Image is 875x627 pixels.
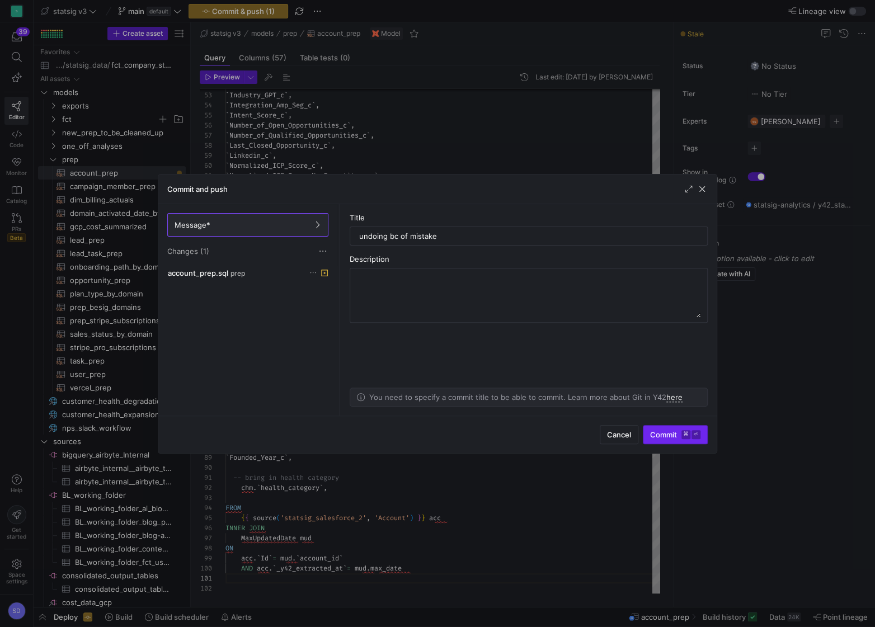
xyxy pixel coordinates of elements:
[350,254,708,263] div: Description
[650,430,700,439] span: Commit
[600,425,638,444] button: Cancel
[643,425,708,444] button: Commit⌘⏎
[369,393,683,402] p: You need to specify a commit title to be able to commit. Learn more about Git in Y42
[167,213,328,237] button: Message*
[175,220,210,229] span: Message*
[167,185,228,194] h3: Commit and push
[681,430,690,439] kbd: ⌘
[666,393,683,402] a: here
[168,268,228,277] span: account_prep.sql
[167,247,209,256] span: Changes (1)
[607,430,631,439] span: Cancel
[230,270,245,277] span: prep
[165,266,331,280] button: account_prep.sqlprep
[691,430,700,439] kbd: ⏎
[350,213,365,222] span: Title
